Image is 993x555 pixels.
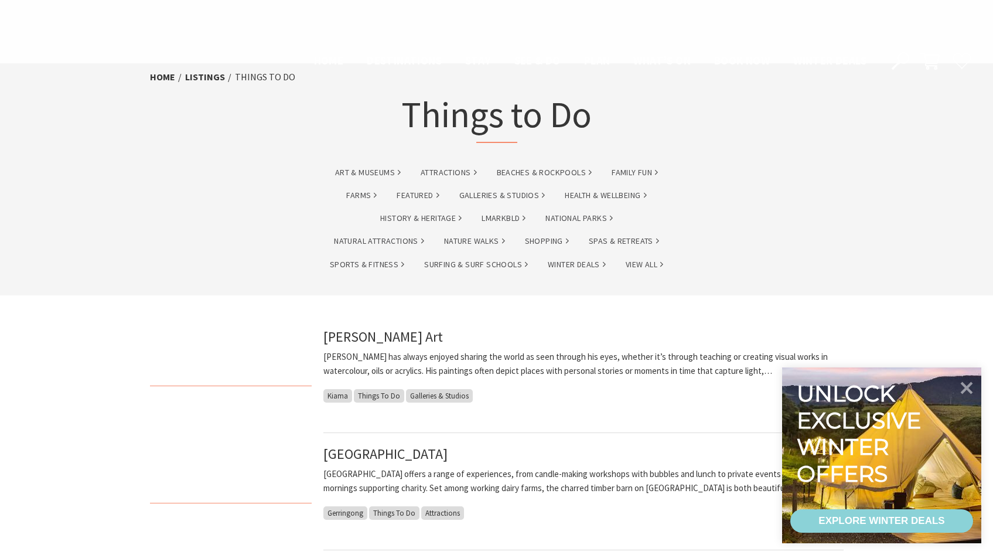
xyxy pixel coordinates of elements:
[633,53,691,67] span: What’s On
[545,212,613,225] a: National Parks
[421,166,476,179] a: Attractions
[323,350,844,378] p: [PERSON_NAME] has always enjoyed sharing the world as seen through his eyes, whether it’s through...
[790,509,973,533] a: EXPLORE WINTER DEALS
[497,166,592,179] a: Beaches & Rockpools
[714,53,770,67] span: Book now
[369,506,419,520] span: Things To Do
[444,234,505,248] a: Nature Walks
[424,258,528,271] a: Surfing & Surf Schools
[818,509,944,533] div: EXPLORE WINTER DEALS
[335,166,401,179] a: Art & Museums
[323,445,448,463] a: [GEOGRAPHIC_DATA]
[612,166,658,179] a: Family Fun
[797,380,926,487] div: Unlock exclusive winter offers
[589,234,659,248] a: Spas & Retreats
[334,234,424,248] a: Natural Attractions
[314,53,344,67] span: Home
[459,189,545,202] a: Galleries & Studios
[323,467,844,495] p: [GEOGRAPHIC_DATA] offers a range of experiences, from candle-making workshops with bubbles and lu...
[323,506,367,520] span: Gerringong
[354,389,404,403] span: Things To Do
[323,389,352,403] span: Kiama
[548,258,606,271] a: Winter Deals
[465,53,491,67] span: Stay
[367,53,442,67] span: Destinations
[421,506,464,520] span: Attractions
[397,189,439,202] a: Featured
[346,189,377,202] a: Farms
[565,189,646,202] a: Health & Wellbeing
[323,328,443,346] a: [PERSON_NAME] Art
[380,212,462,225] a: History & Heritage
[525,234,569,248] a: Shopping
[330,258,404,271] a: Sports & Fitness
[514,53,561,67] span: See & Do
[584,53,610,67] span: Plan
[302,52,878,71] nav: Main Menu
[793,53,866,67] span: Winter Deals
[626,258,663,271] a: View All
[482,212,525,225] a: lmarkbld
[406,389,473,403] span: Galleries & Studios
